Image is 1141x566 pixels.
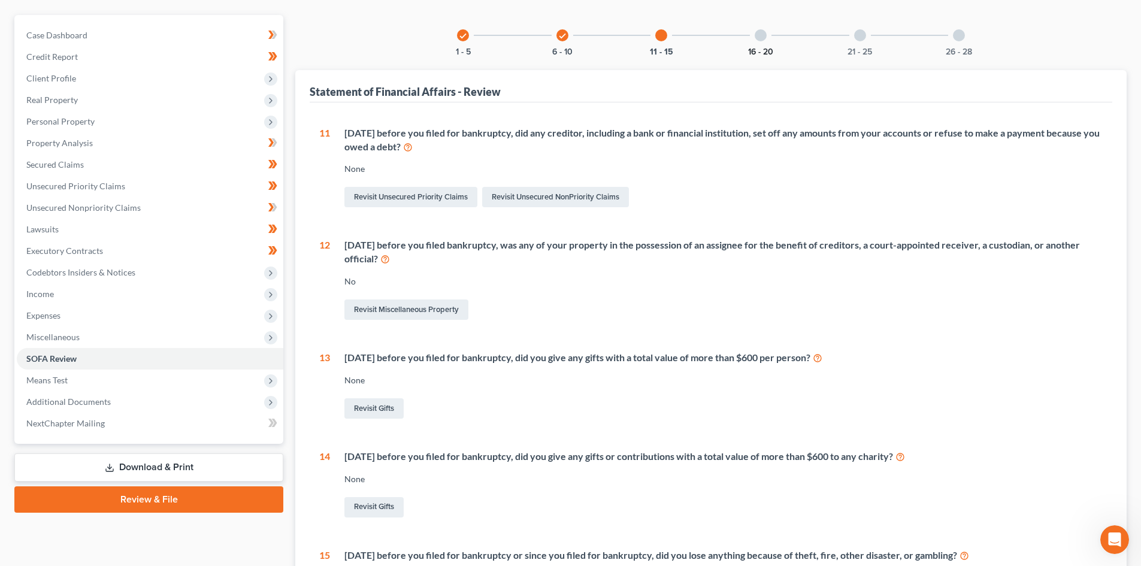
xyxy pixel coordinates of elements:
[26,418,105,428] span: NextChapter Mailing
[53,65,220,111] div: I moved a credit from Sch F to Sch D. Now how do I link that Creditor to the secured item rather ...
[58,15,144,27] p: Active in the last 15m
[19,160,183,181] b: [PERSON_NAME][EMAIL_ADDRESS][DOMAIN_NAME]
[344,549,1103,562] div: [DATE] before you filed for bankruptcy or since you filed for bankruptcy, did you lose anything b...
[17,25,283,46] a: Case Dashboard
[14,486,283,513] a: Review & File
[19,189,187,212] div: Our usual reply time 🕒
[43,229,230,302] div: NM I figured it out -- I will say there is nothing in help about "linking liens" when moving cred...
[19,347,187,382] div: Hi [PERSON_NAME]! Thank you for the suggestion! I will look into getting this added to help our u...
[17,219,283,240] a: Lawsuits
[552,48,573,56] button: 6 - 10
[482,187,629,207] a: Revisit Unsecured NonPriority Claims
[17,175,283,197] a: Unsecured Priority Claims
[748,48,773,56] button: 16 - 20
[10,340,196,389] div: Hi [PERSON_NAME]! Thank you for the suggestion! I will look into getting this added to help our u...
[10,311,230,340] div: James says…
[319,126,330,210] div: 11
[52,317,203,328] div: joined the conversation
[26,246,103,256] span: Executory Contracts
[319,238,330,322] div: 12
[187,5,210,28] button: Home
[26,396,111,407] span: Additional Documents
[19,392,28,402] button: Emoji picker
[26,224,59,234] span: Lawsuits
[344,374,1103,386] div: None
[19,136,187,183] div: You’ll get replies here and in your email: ✉️
[17,197,283,219] a: Unsecured Nonpriority Claims
[1100,525,1129,554] iframe: Intercom live chat
[344,163,1103,175] div: None
[38,392,47,402] button: Gif picker
[17,154,283,175] a: Secured Claims
[26,310,60,320] span: Expenses
[17,240,283,262] a: Executory Contracts
[344,497,404,517] a: Revisit Gifts
[10,129,230,229] div: Operator says…
[26,332,80,342] span: Miscellaneous
[10,340,230,416] div: James says…
[456,48,471,56] button: 1 - 5
[26,159,84,170] span: Secured Claims
[344,398,404,419] a: Revisit Gifts
[319,351,330,421] div: 13
[17,413,283,434] a: NextChapter Mailing
[26,73,76,83] span: Client Profile
[205,388,225,407] button: Send a message…
[10,367,229,388] textarea: Message…
[26,138,93,148] span: Property Analysis
[36,313,48,325] img: Profile image for James
[17,46,283,68] a: Credit Report
[650,48,673,56] button: 11 - 15
[57,392,66,402] button: Upload attachment
[946,48,972,56] button: 26 - 28
[26,95,78,105] span: Real Property
[26,353,77,364] span: SOFA Review
[26,116,95,126] span: Personal Property
[29,201,86,211] b: A few hours
[26,202,141,213] span: Unsecured Nonpriority Claims
[344,187,477,207] a: Revisit Unsecured Priority Claims
[344,351,1103,365] div: [DATE] before you filed for bankruptcy, did you give any gifts with a total value of more than $6...
[344,473,1103,485] div: None
[58,6,136,15] h1: [PERSON_NAME]
[34,7,53,26] img: Profile image for James
[26,181,125,191] span: Unsecured Priority Claims
[310,84,501,99] div: Statement of Financial Affairs - Review
[14,453,283,482] a: Download & Print
[43,57,230,119] div: I moved a credit from Sch F to Sch D. Now how do I link that Creditor to the secured item rather ...
[344,126,1103,154] div: [DATE] before you filed for bankruptcy, did any creditor, including a bank or financial instituti...
[319,450,330,520] div: 14
[17,348,283,370] a: SOFA Review
[26,375,68,385] span: Means Test
[344,299,468,320] a: Revisit Miscellaneous Property
[558,32,567,40] i: check
[26,52,78,62] span: Credit Report
[53,236,220,295] div: NM I figured it out -- I will say there is nothing in help about "linking liens" when moving cred...
[26,267,135,277] span: Codebtors Insiders & Notices
[344,238,1103,266] div: [DATE] before you filed bankruptcy, was any of your property in the possession of an assignee for...
[17,132,283,154] a: Property Analysis
[10,10,230,57] div: Operator says…
[459,32,467,40] i: check
[848,48,872,56] button: 21 - 25
[26,289,54,299] span: Income
[10,57,230,128] div: Sarah says…
[344,450,1103,464] div: [DATE] before you filed for bankruptcy, did you give any gifts or contributions with a total valu...
[210,5,232,26] div: Close
[52,319,119,327] b: [PERSON_NAME]
[10,229,230,311] div: Sarah says…
[10,129,196,220] div: You’ll get replies here and in your email:✉️[PERSON_NAME][EMAIL_ADDRESS][DOMAIN_NAME]Our usual re...
[344,276,1103,287] div: No
[8,5,31,28] button: go back
[26,30,87,40] span: Case Dashboard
